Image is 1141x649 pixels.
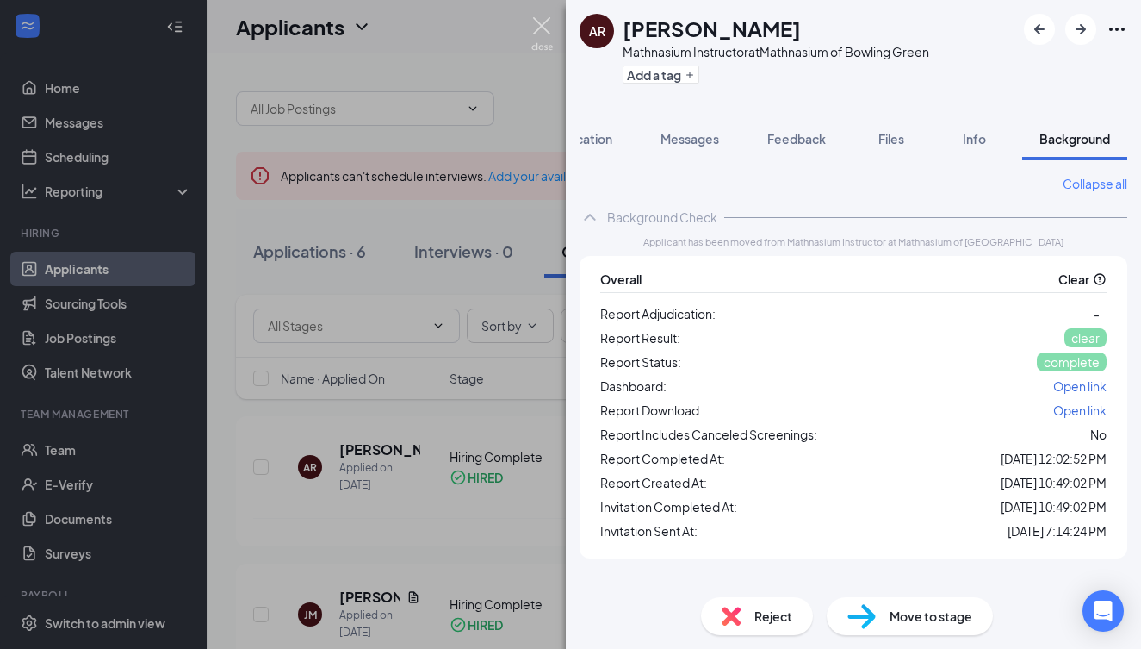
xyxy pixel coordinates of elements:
span: clear [1071,330,1100,346]
svg: Ellipses [1107,19,1127,40]
span: Dashboard: [600,377,667,396]
span: Feedback [767,131,826,147]
div: Open Intercom Messenger [1082,590,1124,632]
span: Invitation Sent At: [600,521,698,540]
span: Report Result: [600,328,680,347]
span: Background [1039,131,1110,147]
span: complete [1044,354,1100,370]
a: Open link [1053,401,1107,420]
span: Report Completed At: [600,449,725,468]
span: Open link [1053,403,1107,418]
span: Messages [660,131,719,147]
button: ArrowLeftNew [1024,14,1055,45]
span: Move to stage [890,607,972,626]
span: Applicant has been moved from Mathnasium Instructor at Mathnasium of [GEOGRAPHIC_DATA] [643,234,1063,249]
div: AR [589,22,605,40]
span: Clear [1058,270,1089,289]
a: Collapse all [1063,174,1127,193]
span: [DATE] 10:49:02 PM [1001,497,1107,516]
span: Info [963,131,986,147]
span: [DATE] 7:14:24 PM [1008,521,1107,540]
span: - [1094,306,1100,321]
div: Background Check [607,209,717,226]
span: [DATE] 10:49:02 PM [1001,473,1107,492]
span: Files [878,131,904,147]
button: ArrowRight [1065,14,1096,45]
svg: ArrowRight [1070,19,1091,40]
span: Report Adjudication: [600,304,716,323]
button: PlusAdd a tag [623,66,699,84]
span: [DATE] 12:02:52 PM [1001,449,1107,468]
span: Reject [754,607,792,626]
div: Mathnasium Instructor at Mathnasium of Bowling Green [623,43,929,60]
span: Report Includes Canceled Screenings: [600,425,817,444]
span: Invitation Completed At: [600,497,737,516]
svg: ChevronUp [580,207,600,228]
div: No [1090,425,1107,444]
h1: [PERSON_NAME] [623,14,801,43]
span: Open link [1053,378,1107,394]
span: Report Download: [600,401,703,420]
svg: QuestionInfo [1093,272,1107,286]
span: Application [547,131,612,147]
svg: ArrowLeftNew [1029,19,1050,40]
span: Report Status: [600,353,681,371]
span: Overall [600,270,642,289]
a: Open link [1053,377,1107,396]
svg: Plus [685,70,695,80]
span: Report Created At: [600,473,707,492]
